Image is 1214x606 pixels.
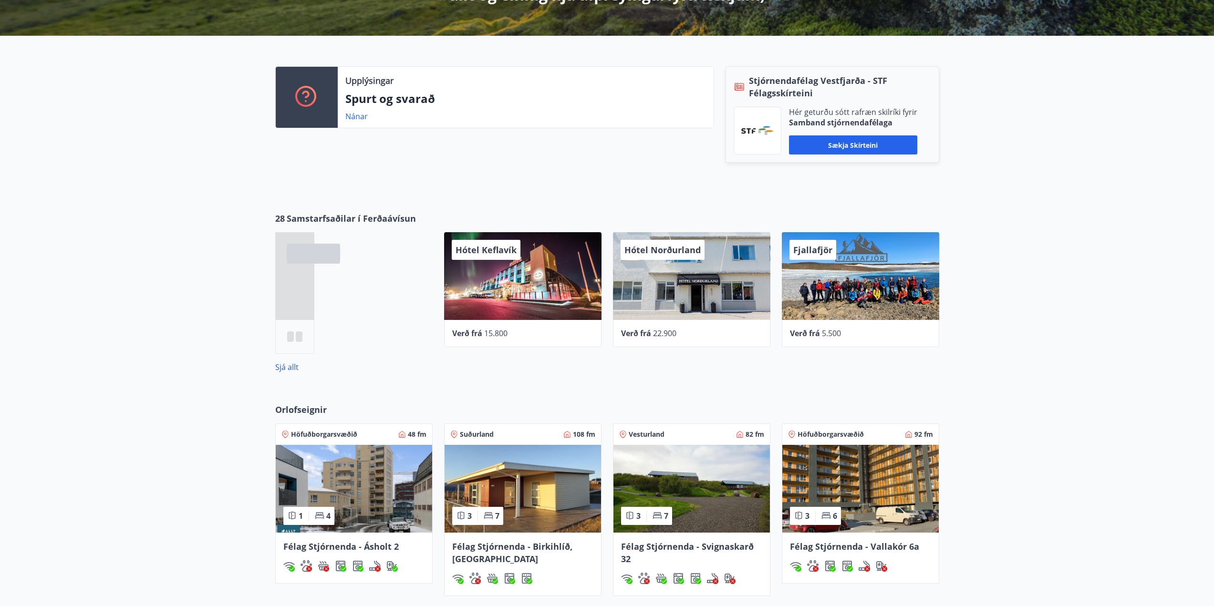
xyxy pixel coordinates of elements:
div: Þráðlaust net [621,573,633,584]
span: 3 [467,511,472,521]
img: pxcaIm5dSOV3FS4whs1soiYWTwFQvksT25a9J10C.svg [469,573,481,584]
div: Reykingar / Vape [859,560,870,572]
span: 6 [833,511,837,521]
img: hddCLTAnxqFUMr1fxmbGG8zWilo2syolR0f9UjPn.svg [352,560,363,572]
span: Félag Stjórnenda - Ásholt 2 [283,541,399,552]
img: Paella dish [613,445,770,533]
img: h89QDIuHlAdpqTriuIvuEWkTH976fOgBEOOeu1mi.svg [487,573,498,584]
img: HJRyFFsYp6qjeUYhR4dAD8CaCEsnIFYZ05miwXoh.svg [452,573,464,584]
img: Paella dish [276,445,432,533]
img: hddCLTAnxqFUMr1fxmbGG8zWilo2syolR0f9UjPn.svg [690,573,701,584]
img: HJRyFFsYp6qjeUYhR4dAD8CaCEsnIFYZ05miwXoh.svg [790,560,801,572]
span: 92 fm [914,430,933,439]
span: Stjórnendafélag Vestfjarða - STF Félagsskírteini [749,74,931,99]
div: Reykingar / Vape [369,560,381,572]
span: Vesturland [629,430,664,439]
img: QNIUl6Cv9L9rHgMXwuzGLuiJOj7RKqxk9mBFPqjq.svg [707,573,718,584]
img: Paella dish [445,445,601,533]
span: Samstarfsaðilar í Ferðaávísun [287,212,416,225]
span: 3 [805,511,809,521]
img: h89QDIuHlAdpqTriuIvuEWkTH976fOgBEOOeu1mi.svg [318,560,329,572]
span: 22.900 [653,328,676,339]
img: QNIUl6Cv9L9rHgMXwuzGLuiJOj7RKqxk9mBFPqjq.svg [369,560,381,572]
img: pxcaIm5dSOV3FS4whs1soiYWTwFQvksT25a9J10C.svg [638,573,650,584]
div: Þráðlaust net [283,560,295,572]
div: Gæludýr [301,560,312,572]
div: Heitur pottur [318,560,329,572]
span: 1 [299,511,303,521]
div: Þurrkari [841,560,853,572]
span: Höfuðborgarsvæðið [798,430,864,439]
span: 48 fm [408,430,426,439]
img: HJRyFFsYp6qjeUYhR4dAD8CaCEsnIFYZ05miwXoh.svg [283,560,295,572]
div: Þurrkari [521,573,532,584]
img: hddCLTAnxqFUMr1fxmbGG8zWilo2syolR0f9UjPn.svg [521,573,532,584]
a: Sjá allt [275,362,299,372]
p: Hér geturðu sótt rafræn skilríki fyrir [789,107,917,117]
span: Höfuðborgarsvæðið [291,430,357,439]
span: Félag Stjórnenda - Birkihlíð, [GEOGRAPHIC_DATA] [452,541,572,565]
div: Hleðslustöð fyrir rafbíla [724,573,736,584]
span: Verð frá [452,328,482,339]
div: Gæludýr [469,573,481,584]
img: pxcaIm5dSOV3FS4whs1soiYWTwFQvksT25a9J10C.svg [807,560,819,572]
span: Fjallafjör [793,244,832,256]
div: Þvottavél [335,560,346,572]
p: Upplýsingar [345,74,394,87]
div: Hleðslustöð fyrir rafbíla [386,560,398,572]
div: Heitur pottur [655,573,667,584]
a: Nánar [345,111,368,122]
span: Suðurland [460,430,494,439]
span: 7 [495,511,499,521]
span: 82 fm [746,430,764,439]
img: HJRyFFsYp6qjeUYhR4dAD8CaCEsnIFYZ05miwXoh.svg [621,573,633,584]
img: Dl16BY4EX9PAW649lg1C3oBuIaAsR6QVDQBO2cTm.svg [504,573,515,584]
span: Orlofseignir [275,403,327,416]
div: Þvottavél [824,560,836,572]
span: 3 [636,511,641,521]
div: Þráðlaust net [790,560,801,572]
span: 4 [326,511,331,521]
img: nH7E6Gw2rvWFb8XaSdRp44dhkQaj4PJkOoRYItBQ.svg [876,560,887,572]
span: Hótel Keflavík [456,244,517,256]
img: nH7E6Gw2rvWFb8XaSdRp44dhkQaj4PJkOoRYItBQ.svg [386,560,398,572]
span: Verð frá [621,328,651,339]
div: Gæludýr [807,560,819,572]
div: Þurrkari [352,560,363,572]
button: Sækja skírteini [789,135,917,154]
img: h89QDIuHlAdpqTriuIvuEWkTH976fOgBEOOeu1mi.svg [655,573,667,584]
div: Þvottavél [673,573,684,584]
div: Reykingar / Vape [707,573,718,584]
img: Dl16BY4EX9PAW649lg1C3oBuIaAsR6QVDQBO2cTm.svg [673,573,684,584]
img: pxcaIm5dSOV3FS4whs1soiYWTwFQvksT25a9J10C.svg [301,560,312,572]
div: Heitur pottur [487,573,498,584]
div: Hleðslustöð fyrir rafbíla [876,560,887,572]
span: 15.800 [484,328,508,339]
img: Dl16BY4EX9PAW649lg1C3oBuIaAsR6QVDQBO2cTm.svg [335,560,346,572]
img: vjCaq2fThgY3EUYqSgpjEiBg6WP39ov69hlhuPVN.png [741,126,774,135]
div: Gæludýr [638,573,650,584]
span: Verð frá [790,328,820,339]
div: Þurrkari [690,573,701,584]
span: 108 fm [573,430,595,439]
img: Paella dish [782,445,939,533]
span: Félag Stjórnenda - Svignaskarð 32 [621,541,754,565]
img: QNIUl6Cv9L9rHgMXwuzGLuiJOj7RKqxk9mBFPqjq.svg [859,560,870,572]
span: Félag Stjórnenda - Vallakór 6a [790,541,919,552]
img: nH7E6Gw2rvWFb8XaSdRp44dhkQaj4PJkOoRYItBQ.svg [724,573,736,584]
p: Samband stjórnendafélaga [789,117,917,128]
span: 28 [275,212,285,225]
div: Þvottavél [504,573,515,584]
span: 5.500 [822,328,841,339]
div: Þráðlaust net [452,573,464,584]
span: 7 [664,511,668,521]
img: Dl16BY4EX9PAW649lg1C3oBuIaAsR6QVDQBO2cTm.svg [824,560,836,572]
span: Hótel Norðurland [624,244,701,256]
img: hddCLTAnxqFUMr1fxmbGG8zWilo2syolR0f9UjPn.svg [841,560,853,572]
p: Spurt og svarað [345,91,706,107]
